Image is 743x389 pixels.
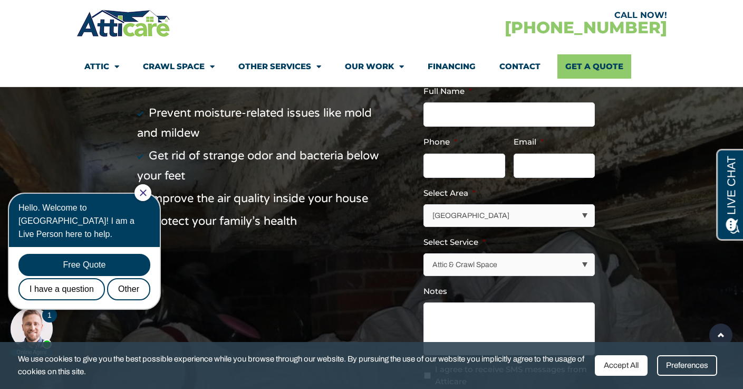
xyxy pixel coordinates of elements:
[137,211,382,231] li: Protect your family’s health
[26,8,85,22] span: Opens a chat window
[143,54,215,79] a: Crawl Space
[372,11,667,20] div: CALL NOW!
[18,353,587,378] span: We use cookies to give you the best possible experience while you browse through our website. By ...
[428,54,476,79] a: Financing
[595,355,648,376] div: Accept All
[137,103,382,143] li: Prevent moisture-related issues like mold and mildew
[423,86,472,97] label: Full Name
[423,237,486,248] label: Select Service
[238,54,321,79] a: Other Services
[514,137,544,147] label: Email
[84,54,119,79] a: Attic
[557,54,631,79] a: Get A Quote
[345,54,404,79] a: Our Work
[657,355,717,376] div: Preferences
[137,146,382,186] li: Get rid of strange odor and bacteria below your feet
[423,286,447,297] label: Notes
[499,54,541,79] a: Contact
[137,188,382,208] li: Improve the air quality inside your house
[5,183,174,357] iframe: Chat Invitation
[84,54,659,79] nav: Menu
[423,188,476,198] label: Select Area
[423,137,457,147] label: Phone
